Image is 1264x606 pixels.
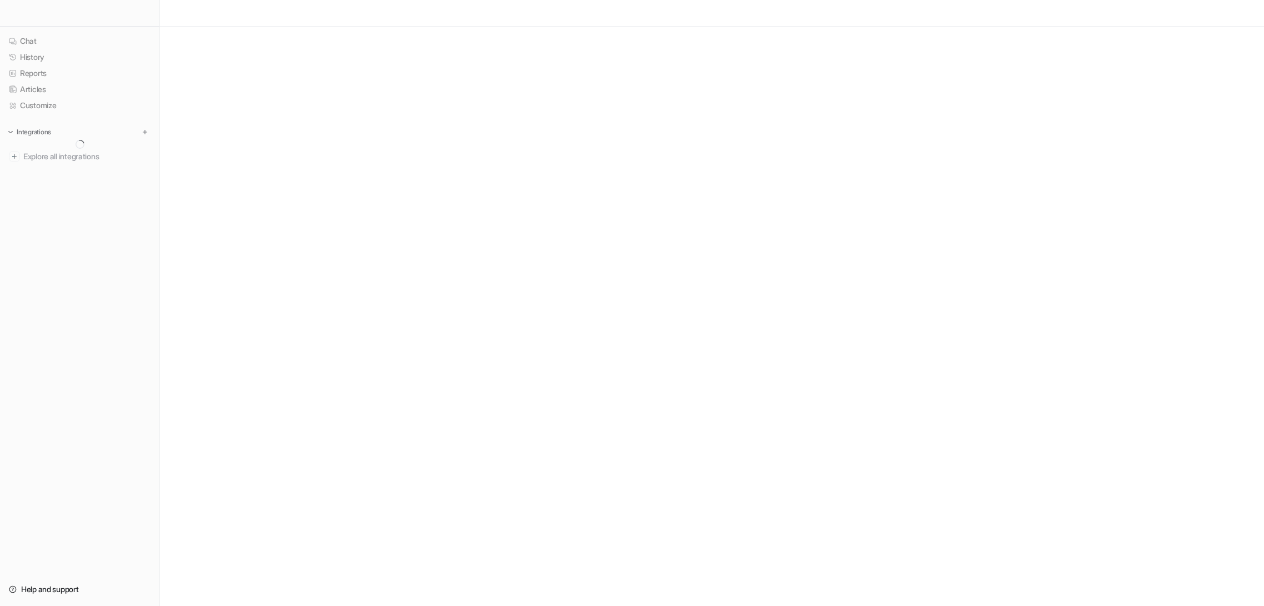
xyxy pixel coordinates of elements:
[4,82,155,97] a: Articles
[4,49,155,65] a: History
[4,65,155,81] a: Reports
[4,33,155,49] a: Chat
[17,128,51,137] p: Integrations
[4,127,54,138] button: Integrations
[4,149,155,164] a: Explore all integrations
[7,128,14,136] img: expand menu
[4,582,155,597] a: Help and support
[4,98,155,113] a: Customize
[9,151,20,162] img: explore all integrations
[141,128,149,136] img: menu_add.svg
[23,148,151,165] span: Explore all integrations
